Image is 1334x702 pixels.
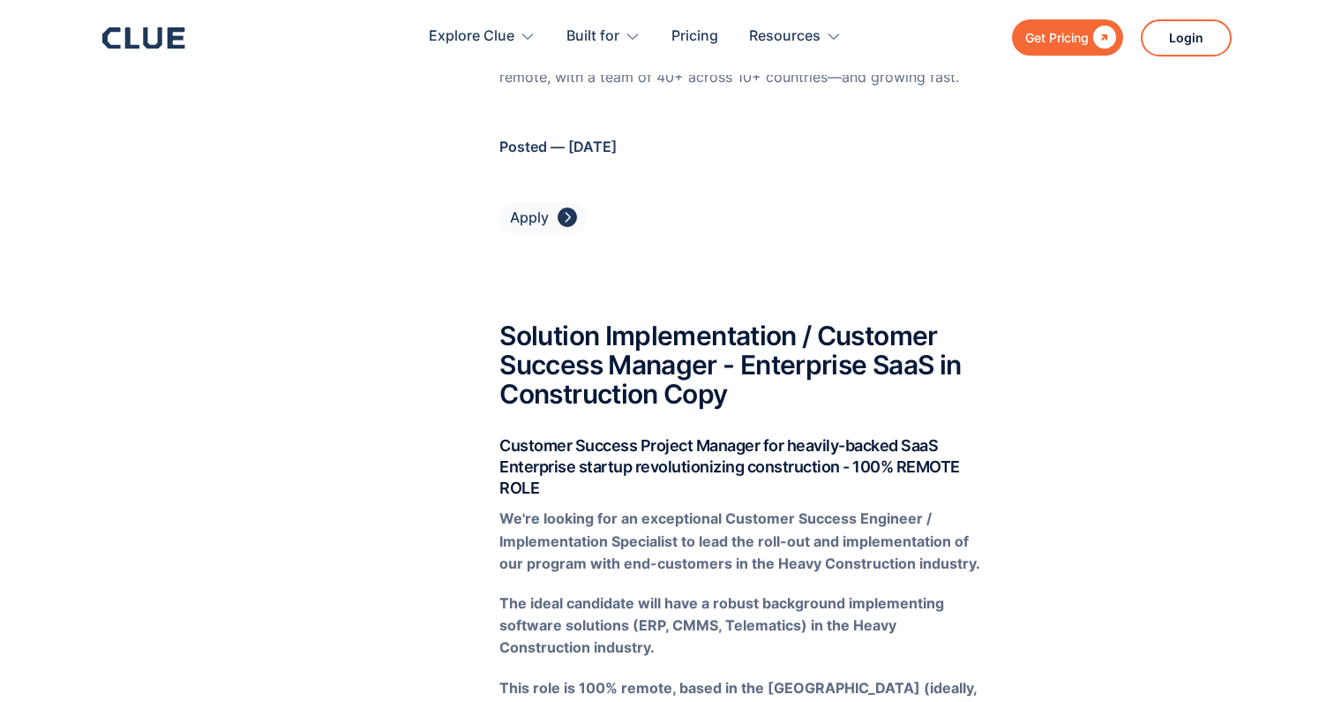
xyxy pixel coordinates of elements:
strong: The ideal candidate will have a robust background implementing software solutions (ERP, CMMS, Tel... [499,594,944,656]
div: Built for [566,9,619,64]
a: Login [1141,19,1232,57]
div:  [1089,26,1116,49]
div: Explore Clue [429,9,514,64]
h2: Solution Implementation / Customer Success Manager - Enterprise SaaS in Construction Copy [499,321,984,409]
div: Get Pricing [1025,26,1089,49]
div:  [558,207,577,229]
div: Resources [749,9,821,64]
a: Get Pricing [1012,19,1123,56]
a: Pricing [671,9,718,64]
div: Posted — [DATE] [499,136,984,158]
div: Built for [566,9,641,64]
h4: Customer Success Project Manager for heavily-backed SaaS Enterprise startup revolutionizing const... [499,435,984,499]
div: Explore Clue [429,9,536,64]
h4: ‍ [499,106,984,127]
iframe: Chat Widget [1246,617,1334,702]
p: ‍ [499,508,984,575]
div: Apply [510,207,549,229]
strong: We're looking for an exceptional Customer Success Engineer / Implementation Specialist to lead th... [499,510,980,571]
div: Resources [749,9,842,64]
a: Apply [499,202,588,233]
